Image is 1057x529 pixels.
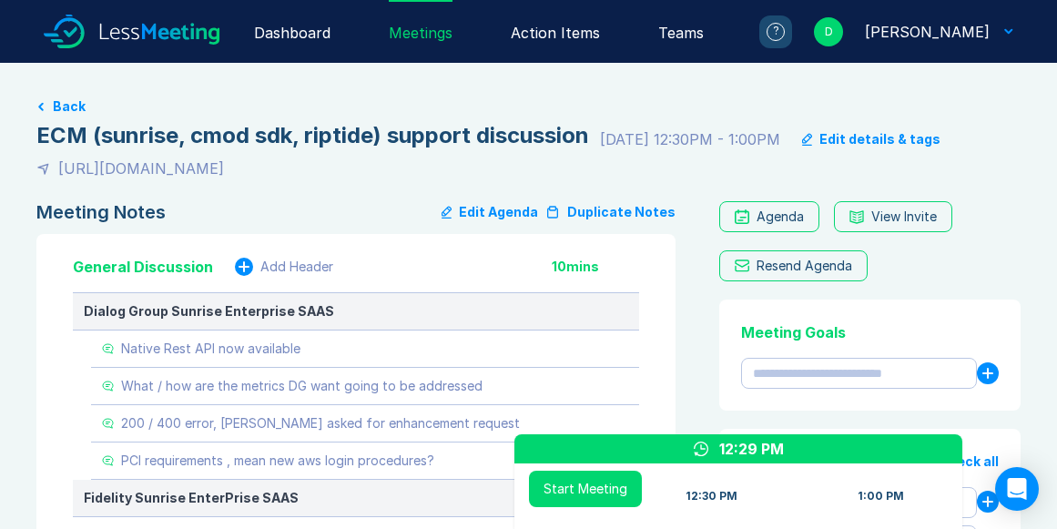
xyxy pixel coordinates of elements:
[36,201,166,223] div: Meeting Notes
[814,17,843,46] div: D
[757,209,804,224] div: Agenda
[865,21,990,43] div: David Fox
[819,132,940,147] div: Edit details & tags
[235,258,333,276] button: Add Header
[121,453,434,468] div: PCI requirements , mean new aws login procedures?
[84,304,628,319] div: Dialog Group Sunrise Enterprise SAAS
[719,201,819,232] a: Agenda
[260,259,333,274] div: Add Header
[36,99,1021,114] a: Back
[442,201,538,223] button: Edit Agenda
[121,379,483,393] div: What / how are the metrics DG want going to be addressed
[121,416,520,431] div: 200 / 400 error, [PERSON_NAME] asked for enhancement request
[53,99,86,114] button: Back
[552,259,639,274] div: 10 mins
[871,209,937,224] div: View Invite
[600,128,780,150] div: [DATE] 12:30PM - 1:00PM
[858,489,904,504] div: 1:00 PM
[802,132,940,147] button: Edit details & tags
[58,158,224,179] div: [URL][DOMAIN_NAME]
[741,321,999,343] div: Meeting Goals
[121,341,300,356] div: Native Rest API now available
[737,15,792,48] a: ?
[84,491,628,505] div: Fidelity Sunrise EnterPrise SAAS
[686,489,737,504] div: 12:30 PM
[757,259,852,273] div: Resend Agenda
[719,438,784,460] div: 12:29 PM
[834,201,952,232] button: View Invite
[767,23,785,41] div: ?
[36,121,589,150] div: ECM (sunrise, cmod sdk, riptide) support discussion
[545,201,676,223] button: Duplicate Notes
[719,250,868,281] button: Resend Agenda
[529,471,642,507] button: Start Meeting
[995,467,1039,511] div: Open Intercom Messenger
[73,256,213,278] div: General Discussion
